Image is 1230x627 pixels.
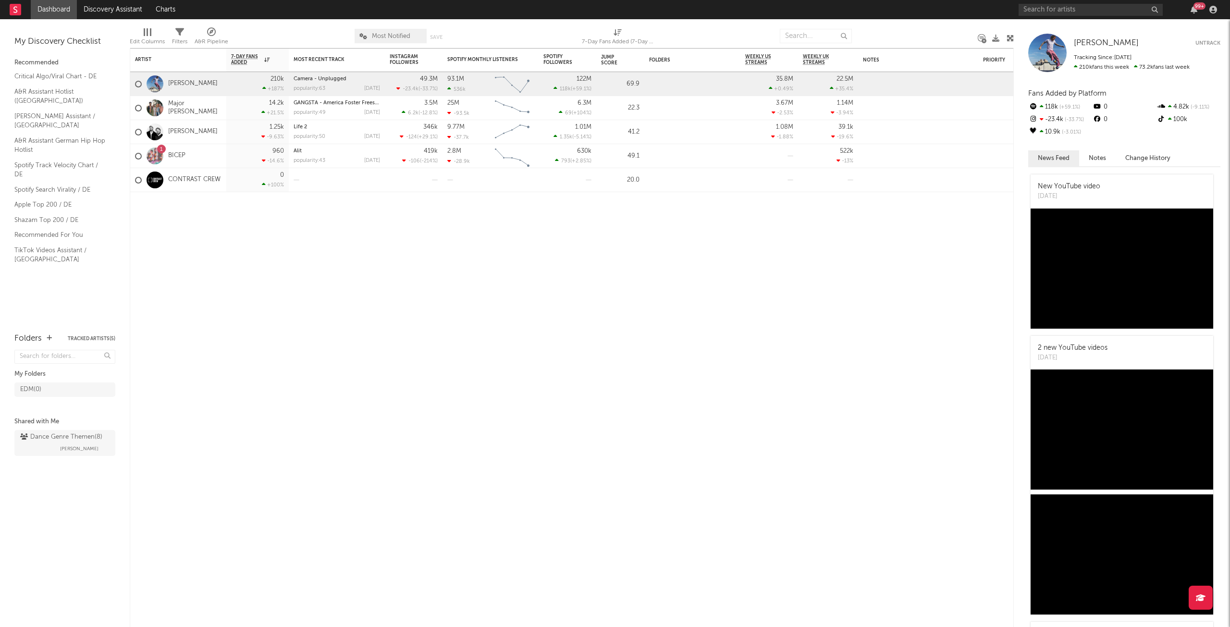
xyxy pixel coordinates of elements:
[491,144,534,168] svg: Chart title
[776,100,793,106] div: 3.67M
[14,333,42,344] div: Folders
[14,430,115,456] a: Dance Genre Themen(8)[PERSON_NAME]
[837,100,853,106] div: 1.14M
[572,159,590,164] span: +2.85 %
[294,76,380,82] div: Camera - Unplugged
[430,35,443,40] button: Save
[577,148,591,154] div: 630k
[420,86,436,92] span: -33.7 %
[1019,4,1163,16] input: Search for artists
[560,86,571,92] span: 118k
[780,29,852,43] input: Search...
[364,134,380,139] div: [DATE]
[1074,55,1132,61] span: Tracking Since: [DATE]
[1028,150,1079,166] button: News Feed
[14,416,115,428] div: Shared with Me
[403,86,418,92] span: -23.4k
[776,124,793,130] div: 1.08M
[294,124,380,130] div: Life 2
[396,86,438,92] div: ( )
[14,71,106,82] a: Critical Algo/Viral Chart - DE
[491,120,534,144] svg: Chart title
[14,86,106,106] a: A&R Assistant Hotlist ([GEOGRAPHIC_DATA])
[20,431,102,443] div: Dance Genre Themen ( 8 )
[830,86,853,92] div: +35.4 %
[1074,64,1190,70] span: 73.2k fans last week
[262,182,284,188] div: +100 %
[270,124,284,130] div: 1.25k
[14,160,106,180] a: Spotify Track Velocity Chart / DE
[372,33,410,39] span: Most Notified
[294,134,325,139] div: popularity: 50
[402,110,438,116] div: ( )
[14,36,115,48] div: My Discovery Checklist
[294,100,380,106] div: GANGSTA - America Foster Freestyle
[1058,105,1080,110] span: +59.1 %
[601,126,640,138] div: 41.2
[1079,150,1116,166] button: Notes
[294,100,384,106] a: GANGSTA - America Foster Freestyle
[130,36,165,48] div: Edit Columns
[863,57,959,63] div: Notes
[294,57,366,62] div: Most Recent Track
[582,24,654,52] div: 7-Day Fans Added (7-Day Fans Added)
[601,78,640,90] div: 69.9
[231,54,262,65] span: 7-Day Fans Added
[553,134,591,140] div: ( )
[262,86,284,92] div: +187 %
[771,134,793,140] div: -1.88 %
[168,176,221,184] a: CONTRAST CREW
[1156,113,1220,126] div: 100k
[1028,101,1092,113] div: 118k
[14,199,106,210] a: Apple Top 200 / DE
[1028,126,1092,138] div: 10.9k
[420,76,438,82] div: 49.3M
[364,110,380,115] div: [DATE]
[60,443,98,455] span: [PERSON_NAME]
[364,158,380,163] div: [DATE]
[408,111,418,116] span: 6.2k
[769,86,793,92] div: +0.49 %
[559,110,591,116] div: ( )
[168,80,218,88] a: [PERSON_NAME]
[1156,101,1220,113] div: 4.82k
[294,124,307,130] a: Life 2
[272,148,284,154] div: 960
[1195,38,1220,48] button: Untrack
[14,369,115,380] div: My Folders
[1074,39,1139,47] span: [PERSON_NAME]
[601,102,640,114] div: 22.3
[130,24,165,52] div: Edit Columns
[420,111,436,116] span: -12.8 %
[447,100,459,106] div: 25M
[424,100,438,106] div: 3.5M
[1060,130,1081,135] span: -3.01 %
[14,350,115,364] input: Search for folders...
[262,158,284,164] div: -14.6 %
[14,57,115,69] div: Recommended
[294,76,346,82] a: Camera - Unplugged
[168,128,218,136] a: [PERSON_NAME]
[14,135,106,155] a: A&R Assistant German Hip Hop Hotlist
[447,110,469,116] div: -93.5k
[772,110,793,116] div: -2.53 %
[447,158,470,164] div: -28.9k
[491,96,534,120] svg: Chart title
[836,76,853,82] div: 22.5M
[555,158,591,164] div: ( )
[838,124,853,130] div: 39.1k
[447,148,461,154] div: 2.8M
[575,124,591,130] div: 1.01M
[1028,113,1092,126] div: -23.4k
[418,135,436,140] span: +29.1 %
[776,76,793,82] div: 35.8M
[423,124,438,130] div: 346k
[649,57,721,63] div: Folders
[20,384,41,395] div: EDM ( 0 )
[14,215,106,225] a: Shazam Top 200 / DE
[983,57,1021,63] div: Priority
[447,76,464,82] div: 93.1M
[582,36,654,48] div: 7-Day Fans Added (7-Day Fans Added)
[402,158,438,164] div: ( )
[14,245,106,265] a: TikTok Videos Assistant / [GEOGRAPHIC_DATA]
